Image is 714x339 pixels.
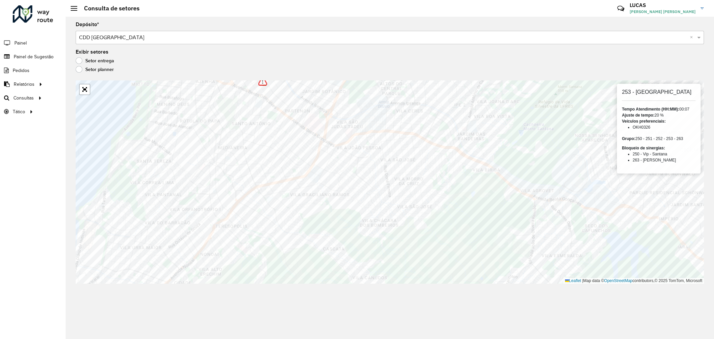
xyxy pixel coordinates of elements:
span: Painel de Sugestão [14,53,54,60]
a: OpenStreetMap [604,278,633,283]
strong: Grupo: [622,136,635,141]
h2: Consulta de setores [77,5,140,12]
span: [PERSON_NAME] [PERSON_NAME] [630,9,696,15]
h6: 253 - [GEOGRAPHIC_DATA] [622,89,696,95]
label: Exibir setores [76,48,108,56]
li: OKH0326 [633,124,696,130]
li: 250 - Vip - Santana [633,151,696,157]
span: Pedidos [13,67,29,74]
label: Setor planner [76,66,114,73]
a: Contato Rápido [614,1,628,16]
div: 20 % [622,112,696,118]
strong: Veículos preferenciais: [622,119,666,124]
span: Clear all [690,33,696,42]
span: | [582,278,583,283]
div: Map data © contributors,© 2025 TomTom, Microsoft [563,278,704,284]
span: Tático [13,108,25,115]
a: Abrir mapa em tela cheia [80,84,90,94]
strong: Tempo Atendimento (HH:MM): [622,107,679,112]
label: Depósito [76,20,99,28]
span: Relatórios [14,81,34,88]
li: 263 - [PERSON_NAME] [633,157,696,163]
div: 00:07 [622,106,696,112]
a: Leaflet [565,278,581,283]
label: Setor entrega [76,57,114,64]
h3: LUCAS [630,2,696,8]
div: 250 - 251 - 252 - 253 - 263 [622,136,696,142]
strong: Ajuste de tempo: [622,113,654,118]
span: Painel [14,40,27,47]
strong: Bloqueio de sinergias: [622,146,665,150]
img: Bloqueio de sinergias [258,77,267,86]
span: Consultas [13,94,34,101]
